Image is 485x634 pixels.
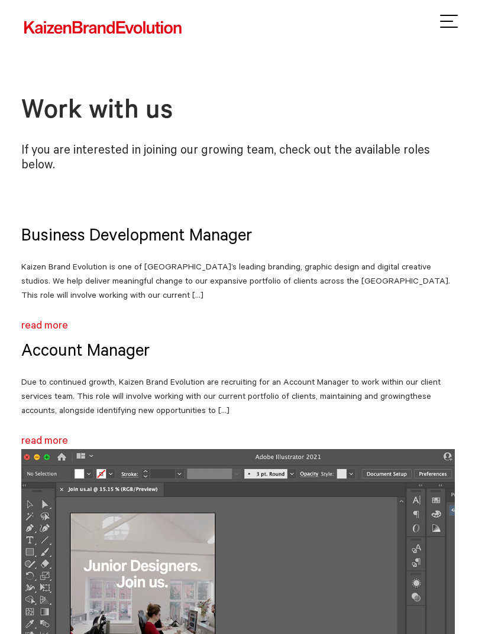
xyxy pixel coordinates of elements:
button: Toggle navigation [440,15,458,32]
h5: If you are interested in joining our growing team, check out the available roles below. [21,142,464,172]
h2: Work with us [21,97,464,130]
p: Due to continued growth, Kaizen Brand Evolution are recruiting for an Account Manager to work wit... [21,375,455,417]
a: read more [21,434,68,446]
a: Business Development Manager [21,225,455,245]
img: kbe_logo_new.svg [23,20,183,35]
p: Kaizen Brand Evolution is one of [GEOGRAPHIC_DATA]’s leading branding, graphic design and digital... [21,259,455,302]
a: read more [21,319,68,331]
a: Account Manager [21,340,455,360]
